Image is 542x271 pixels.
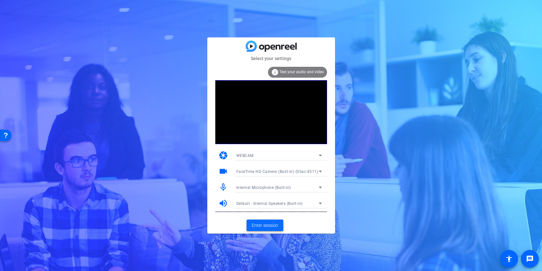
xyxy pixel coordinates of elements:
mat-icon: volume_up [218,198,228,208]
mat-icon: accessibility [505,255,513,263]
mat-icon: videocam [218,166,228,176]
mat-card-subtitle: Select your settings [207,55,335,62]
span: Internal Microphone (Built-in) [236,185,291,190]
span: FaceTime HD Camera (Built-in) (05ac:8511) [236,169,318,174]
span: Test your audio and video [279,70,324,74]
span: WEBCAM [236,153,254,158]
span: Enter session [252,222,278,229]
mat-icon: message [526,255,534,263]
span: Default - Internal Speakers (Built-in) [236,201,303,206]
button: Enter session [247,220,283,231]
mat-icon: info [271,68,279,76]
mat-icon: camera [218,151,228,160]
img: blue-gradient.svg [246,41,297,52]
mat-icon: mic_none [218,182,228,192]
